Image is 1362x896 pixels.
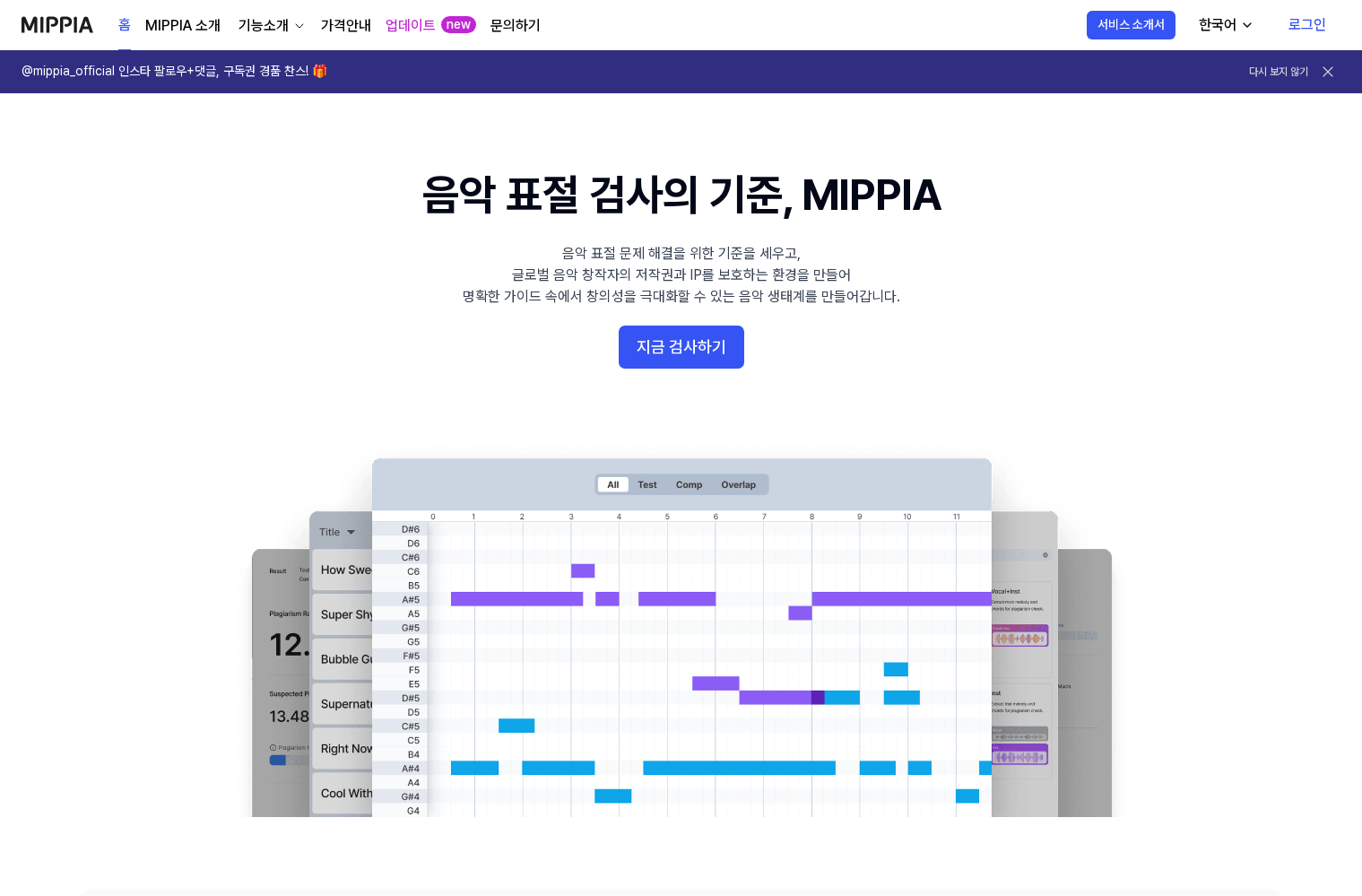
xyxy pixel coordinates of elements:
[1087,11,1175,39] button: 서비스 소개서
[1184,7,1265,43] button: 한국어
[490,15,541,37] a: 문의하기
[386,15,436,37] a: 업데이트
[422,165,940,225] h1: 음악 표절 검사의 기준, MIPPIA
[463,243,900,308] div: 음악 표절 문제 해결을 위한 기준을 세우고, 글로벌 음악 창작자의 저작권과 IP를 보호하는 환경을 만들어 명확한 가이드 속에서 창의성을 극대화할 수 있는 음악 생태계를 만들어...
[118,1,131,50] a: 홈
[441,16,476,34] div: new
[1249,65,1308,80] button: 다시 보지 않기
[619,326,744,369] button: 지금 검사하기
[22,63,327,81] h1: @mippia_official 인스타 팔로우+댓글, 구독권 경품 찬스! 🎁
[1195,14,1240,36] div: 한국어
[321,15,371,37] a: 가격안내
[235,15,307,37] button: 기능소개
[215,440,1148,817] img: main Image
[145,15,221,37] a: MIPPIA 소개
[235,15,292,37] div: 기능소개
